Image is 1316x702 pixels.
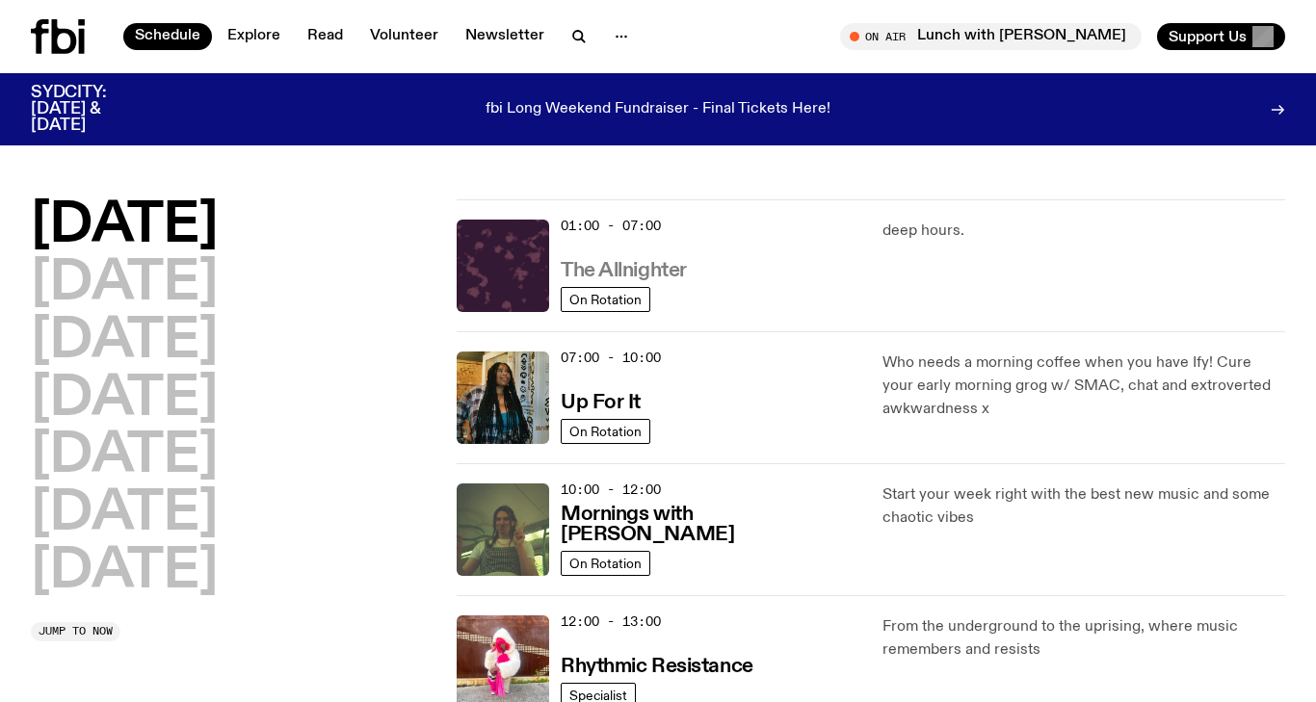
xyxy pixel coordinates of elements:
[882,220,1285,243] p: deep hours.
[561,389,641,413] a: Up For It
[358,23,450,50] a: Volunteer
[561,653,753,677] a: Rhythmic Resistance
[561,481,661,499] span: 10:00 - 12:00
[31,487,218,541] button: [DATE]
[1157,23,1285,50] button: Support Us
[216,23,292,50] a: Explore
[561,501,859,545] a: Mornings with [PERSON_NAME]
[561,217,661,235] span: 01:00 - 07:00
[296,23,355,50] a: Read
[882,351,1285,421] p: Who needs a morning coffee when you have Ify! Cure your early morning grog w/ SMAC, chat and extr...
[31,622,120,641] button: Jump to now
[31,545,218,599] button: [DATE]
[39,626,113,637] span: Jump to now
[561,257,687,281] a: The Allnighter
[31,199,218,253] button: [DATE]
[31,373,218,427] button: [DATE]
[569,557,642,571] span: On Rotation
[840,23,1142,50] button: On AirLunch with [PERSON_NAME]
[31,315,218,369] button: [DATE]
[31,257,218,311] button: [DATE]
[561,505,859,545] h3: Mornings with [PERSON_NAME]
[561,287,650,312] a: On Rotation
[1169,28,1247,45] span: Support Us
[569,425,642,439] span: On Rotation
[882,483,1285,530] p: Start your week right with the best new music and some chaotic vibes
[31,429,218,483] button: [DATE]
[561,393,641,413] h3: Up For It
[457,351,549,444] img: Ify - a Brown Skin girl with black braided twists, looking up to the side with her tongue stickin...
[882,615,1285,662] p: From the underground to the uprising, where music remembers and resists
[486,101,830,118] p: fbi Long Weekend Fundraiser - Final Tickets Here!
[457,483,549,576] img: Jim Kretschmer in a really cute outfit with cute braids, standing on a train holding up a peace s...
[561,261,687,281] h3: The Allnighter
[561,551,650,576] a: On Rotation
[31,85,154,134] h3: SYDCITY: [DATE] & [DATE]
[561,419,650,444] a: On Rotation
[454,23,556,50] a: Newsletter
[561,657,753,677] h3: Rhythmic Resistance
[123,23,212,50] a: Schedule
[561,349,661,367] span: 07:00 - 10:00
[561,612,661,631] span: 12:00 - 13:00
[569,293,642,307] span: On Rotation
